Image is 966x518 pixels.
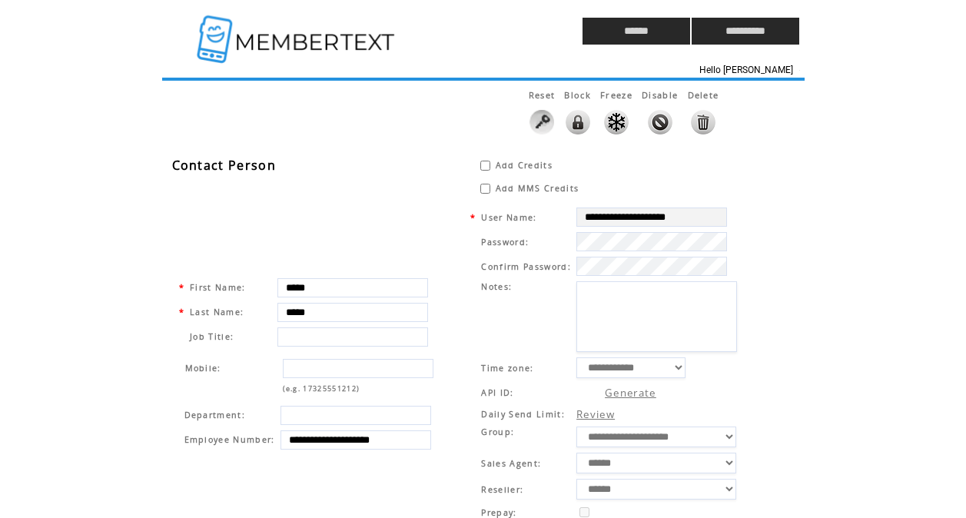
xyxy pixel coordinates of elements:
[642,89,678,101] span: This feature will disable any activity. No credits, Landing Pages or Mobile Websites will work. T...
[691,110,715,134] img: This feature will disable any activity and delete all data without a restore option.
[481,507,516,518] span: Prepay:
[699,65,793,75] span: Hello [PERSON_NAME]
[481,427,514,437] span: Group:
[184,410,246,420] span: Department:
[605,386,656,400] a: Generate
[481,409,565,420] span: Daily Send Limit:
[190,331,234,342] span: Job Title:
[283,384,360,393] span: (e.g. 17325551212)
[648,110,672,134] img: This feature will disable any activity. No credits, Landing Pages or Mobile Websites will work. T...
[481,281,512,292] span: Notes:
[688,89,719,101] span: This feature will disable any activity and delete all data without a restore option.
[529,110,554,134] img: Click to reset this user password
[481,458,541,469] span: Sales Agent:
[184,434,275,445] span: Employee Number:
[481,363,533,374] span: Time zone:
[481,261,571,272] span: Confirm Password:
[600,89,632,101] span: This feature will Freeze any activity. No credits, Landing Pages or Mobile Websites will work. Th...
[481,212,536,223] span: User Name:
[190,307,244,317] span: Last Name:
[576,407,615,421] a: Review
[496,160,553,171] span: Add Credits
[185,363,221,374] span: Mobile:
[604,110,629,134] img: This feature will Freeze any activity. No credits, Landing Pages or Mobile Websites will work. Th...
[529,89,556,101] span: Reset this user password
[190,282,246,293] span: First Name:
[481,387,513,398] span: API ID:
[564,89,591,101] span: This feature will lock the ability to login to the system. All activity will remain live such as ...
[172,157,277,174] span: Contact Person
[481,484,523,495] span: Reseller:
[566,110,590,134] img: This feature will lock the ability to login to the system. All activity will remain live such as ...
[496,183,579,194] span: Add MMS Credits
[481,237,529,247] span: Password:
